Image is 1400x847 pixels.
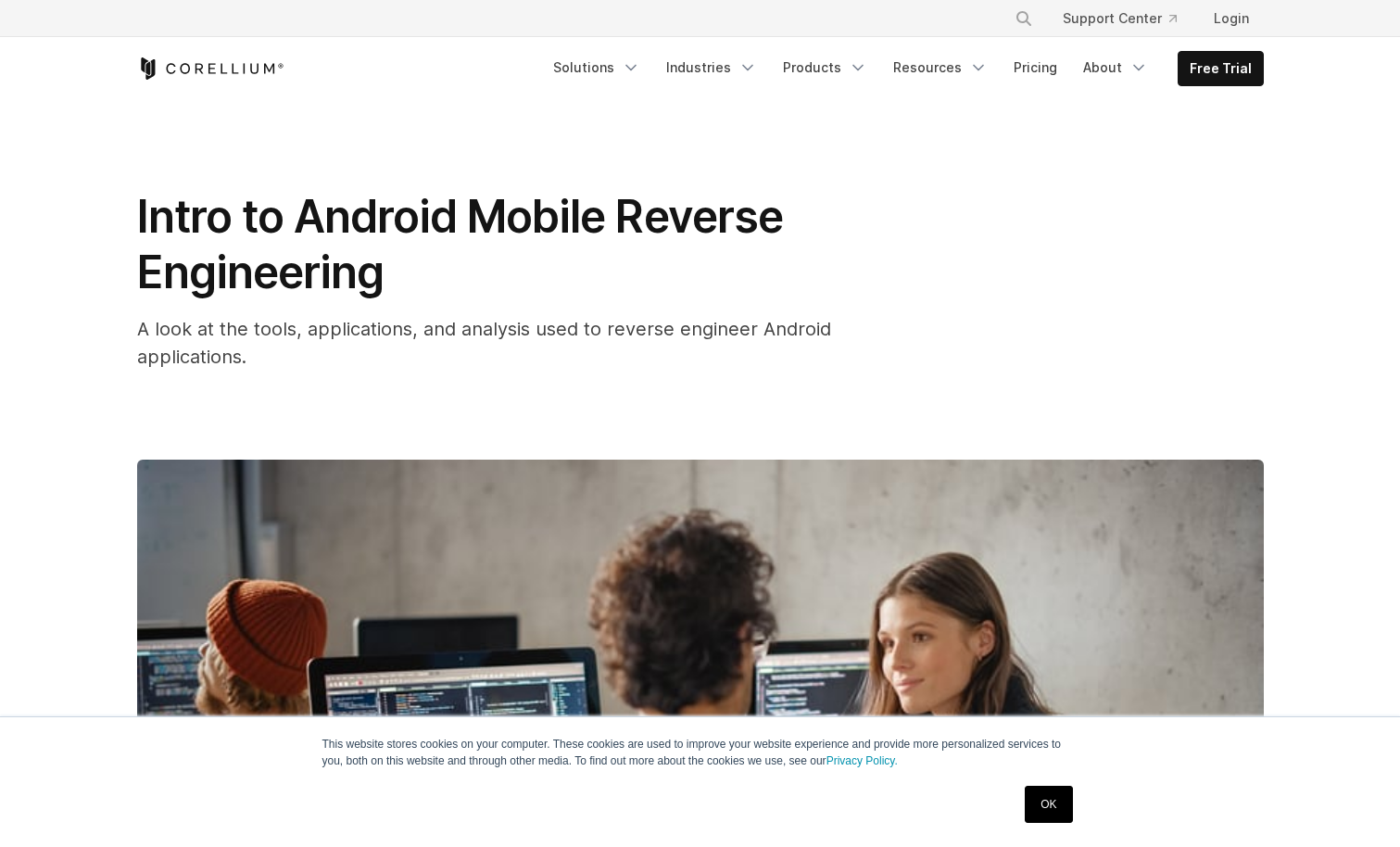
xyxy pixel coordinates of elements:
[322,736,1078,769] p: This website stores cookies on your computer. These cookies are used to improve your website expe...
[772,51,878,84] a: Products
[1072,51,1159,84] a: About
[1048,2,1192,35] a: Support Center
[1007,2,1041,35] button: Search
[992,2,1264,35] div: Navigation Menu
[1199,2,1264,35] a: Login
[1003,51,1068,84] a: Pricing
[1179,52,1263,85] a: Free Trial
[1025,786,1072,823] a: OK
[137,189,783,299] span: Intro to Android Mobile Reverse Engineering
[137,318,831,368] span: A look at the tools, applications, and analysis used to reverse engineer Android applications.
[542,51,651,84] a: Solutions
[882,51,999,84] a: Resources
[542,51,1264,86] div: Navigation Menu
[137,57,284,80] a: Corellium Home
[655,51,768,84] a: Industries
[826,754,898,767] a: Privacy Policy.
